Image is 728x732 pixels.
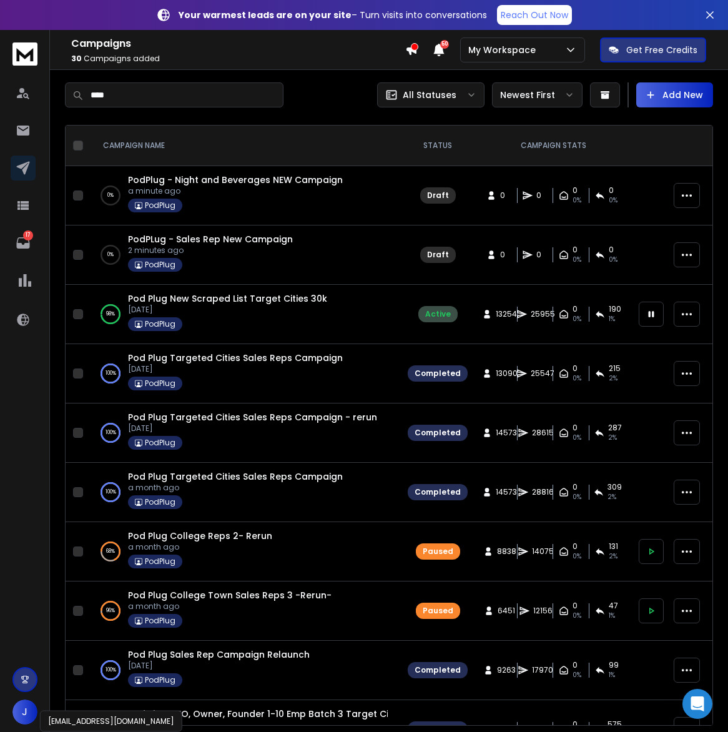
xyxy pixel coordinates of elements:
[531,368,554,378] span: 25547
[128,708,405,720] a: Pod Plug CEO, Owner, Founder 1-10 Emp Batch 3 Target Cities
[609,255,617,265] span: 0%
[536,190,549,200] span: 0
[682,689,712,719] div: Open Intercom Messenger
[128,174,343,186] a: PodPlug - Night and Beverages NEW Campaign
[179,9,352,21] strong: Your warmest leads are on your site
[106,664,116,676] p: 100 %
[71,53,82,64] span: 30
[179,9,487,21] p: – Turn visits into conversations
[573,423,578,433] span: 0
[532,487,554,497] span: 28816
[88,166,400,225] td: 0%PodPlug - Night and Beverages NEW Campaigna minute agoPodPlug
[128,292,327,305] a: Pod Plug New Scraped List Target Cities 30k
[600,37,706,62] button: Get Free Credits
[532,547,554,556] span: 14075
[573,670,581,680] span: 0%
[145,378,175,388] p: PodPlug
[128,423,377,433] p: [DATE]
[423,606,453,616] div: Paused
[573,601,578,611] span: 0
[107,189,114,202] p: 0 %
[88,225,400,285] td: 0%PodPLug - Sales Rep New Campaign2 minutes agoPodPlug
[415,487,461,497] div: Completed
[609,660,619,670] span: 99
[71,36,405,51] h1: Campaigns
[536,250,549,260] span: 0
[12,700,37,725] button: J
[497,665,516,675] span: 9263
[403,89,456,101] p: All Statuses
[532,428,554,438] span: 28615
[496,487,517,497] span: 14573
[11,230,36,255] a: 17
[88,641,400,700] td: 100%Pod Plug Sales Rep Campaign Relaunch[DATE]PodPlug
[88,522,400,581] td: 68%Pod Plug College Reps 2- Reruna month agoPodPlug
[88,581,400,641] td: 96%Pod Plug College Town Sales Reps 3 -Rerun-a month agoPodPlug
[128,483,343,493] p: a month ago
[128,245,293,255] p: 2 minutes ago
[609,304,621,314] span: 190
[88,126,400,166] th: CAMPAIGN NAME
[609,542,618,551] span: 131
[607,720,622,730] span: 575
[128,352,343,364] a: Pod Plug Targeted Cities Sales Reps Campaign
[609,611,615,621] span: 1 %
[88,285,400,344] td: 98%Pod Plug New Scraped List Target Cities 30k[DATE]PodPlug
[636,82,713,107] button: Add New
[501,9,568,21] p: Reach Out Now
[128,661,310,671] p: [DATE]
[107,249,114,261] p: 0 %
[609,551,617,561] span: 2 %
[533,606,553,616] span: 12156
[128,530,272,542] a: Pod Plug College Reps 2- Rerun
[609,185,614,195] span: 0
[626,44,697,56] p: Get Free Credits
[106,308,115,320] p: 98 %
[573,255,581,265] span: 0%
[496,309,517,319] span: 13254
[128,542,272,552] p: a month ago
[607,492,616,502] span: 2 %
[415,368,461,378] div: Completed
[496,368,518,378] span: 13090
[128,720,388,730] p: [DATE]
[128,470,343,483] a: Pod Plug Targeted Cities Sales Reps Campaign
[573,373,581,383] span: 0%
[492,82,583,107] button: Newest First
[475,126,631,166] th: CAMPAIGN STATS
[128,648,310,661] a: Pod Plug Sales Rep Campaign Relaunch
[573,611,581,621] span: 0%
[497,547,516,556] span: 8838
[500,190,513,200] span: 0
[106,605,115,617] p: 96 %
[415,428,461,438] div: Completed
[573,314,581,324] span: 0%
[128,601,332,611] p: a month ago
[71,54,405,64] p: Campaigns added
[609,314,615,324] span: 1 %
[145,497,175,507] p: PodPlug
[608,423,622,433] span: 287
[415,665,461,675] div: Completed
[23,230,33,240] p: 17
[573,660,578,670] span: 0
[128,589,332,601] a: Pod Plug College Town Sales Reps 3 -Rerun-
[128,233,293,245] span: PodPLug - Sales Rep New Campaign
[609,670,615,680] span: 1 %
[609,195,617,205] span: 0%
[106,486,116,498] p: 100 %
[145,675,175,685] p: PodPlug
[145,319,175,329] p: PodPlug
[573,542,578,551] span: 0
[145,438,175,448] p: PodPlug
